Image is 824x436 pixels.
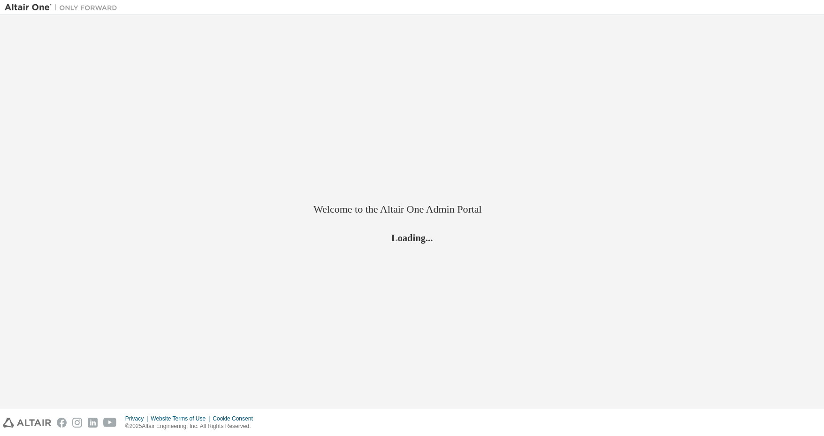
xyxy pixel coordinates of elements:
[5,3,122,12] img: Altair One
[103,418,117,428] img: youtube.svg
[125,422,259,430] p: © 2025 Altair Engineering, Inc. All Rights Reserved.
[151,415,213,422] div: Website Terms of Use
[3,418,51,428] img: altair_logo.svg
[213,415,258,422] div: Cookie Consent
[57,418,67,428] img: facebook.svg
[313,231,511,244] h2: Loading...
[313,203,511,216] h2: Welcome to the Altair One Admin Portal
[72,418,82,428] img: instagram.svg
[88,418,98,428] img: linkedin.svg
[125,415,151,422] div: Privacy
